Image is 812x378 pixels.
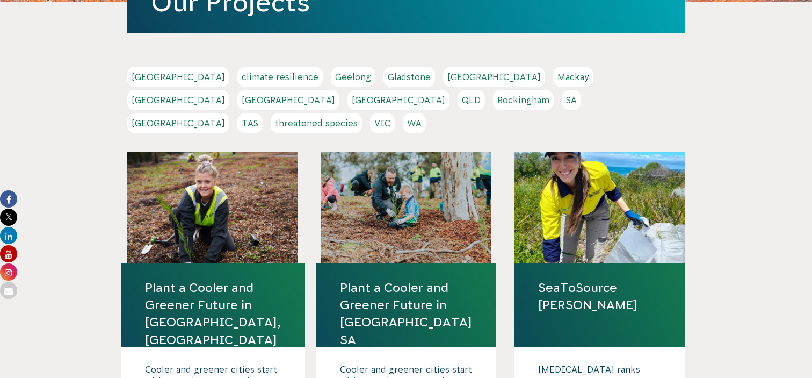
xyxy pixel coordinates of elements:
a: threatened species [271,113,362,133]
a: Mackay [553,67,593,87]
a: VIC [370,113,395,133]
a: [GEOGRAPHIC_DATA] [127,90,229,110]
a: Gladstone [383,67,435,87]
a: WA [403,113,426,133]
a: SA [562,90,581,110]
a: TAS [237,113,263,133]
a: Plant a Cooler and Greener Future in [GEOGRAPHIC_DATA] SA [340,279,472,348]
a: [GEOGRAPHIC_DATA] [237,90,339,110]
a: Geelong [331,67,375,87]
a: Rockingham [493,90,554,110]
a: QLD [458,90,485,110]
a: [GEOGRAPHIC_DATA] [347,90,450,110]
a: climate resilience [237,67,323,87]
a: SeaToSource [PERSON_NAME] [538,279,661,313]
a: Plant a Cooler and Greener Future in [GEOGRAPHIC_DATA], [GEOGRAPHIC_DATA] [145,279,281,348]
a: [GEOGRAPHIC_DATA] [127,113,229,133]
a: [GEOGRAPHIC_DATA] [443,67,545,87]
a: [GEOGRAPHIC_DATA] [127,67,229,87]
